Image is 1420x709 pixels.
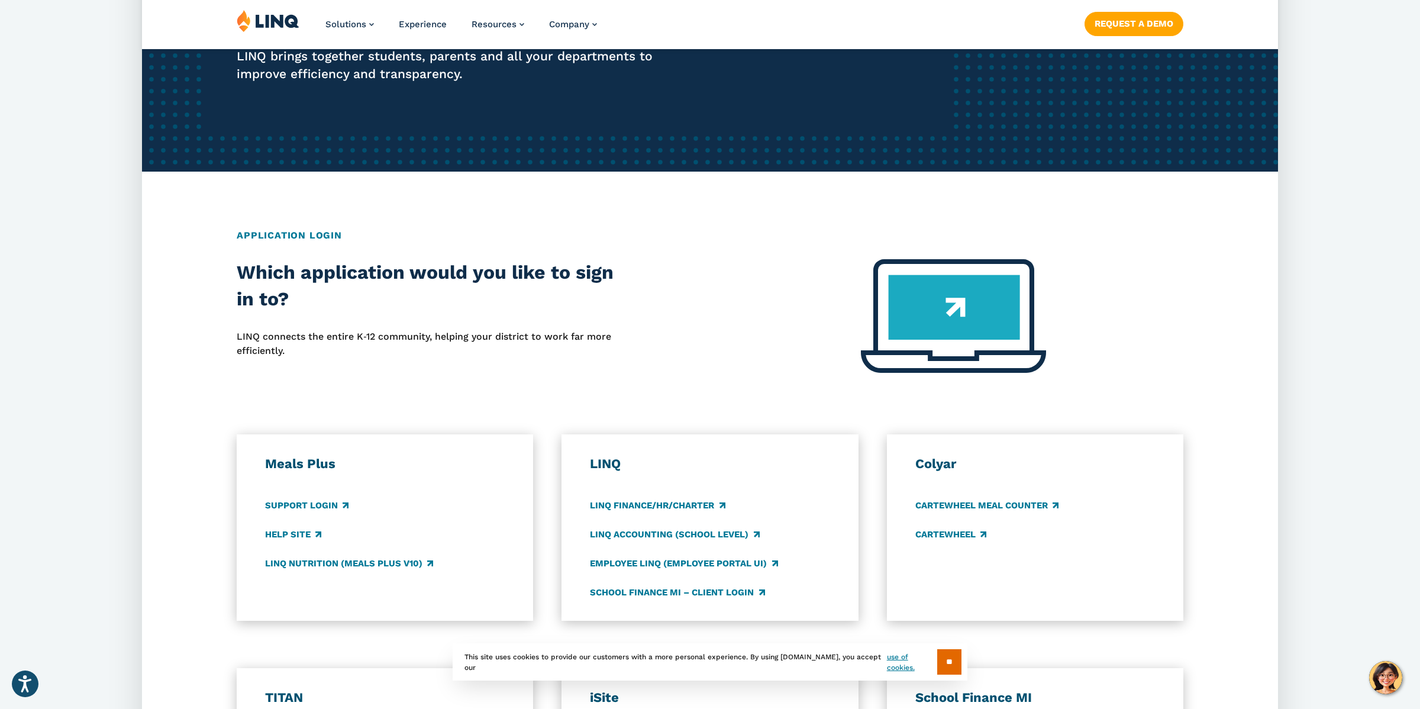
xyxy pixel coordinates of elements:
p: LINQ brings together students, parents and all your departments to improve efficiency and transpa... [237,47,674,83]
a: LINQ Nutrition (Meals Plus v10) [265,557,433,570]
nav: Primary Navigation [325,9,597,49]
span: Resources [472,19,517,30]
a: Resources [472,19,524,30]
a: Request a Demo [1085,12,1183,36]
div: This site uses cookies to provide our customers with a more personal experience. By using [DOMAIN... [453,643,967,681]
nav: Button Navigation [1085,9,1183,36]
img: LINQ | K‑12 Software [237,9,299,32]
a: Employee LINQ (Employee Portal UI) [590,557,777,570]
p: LINQ connects the entire K‑12 community, helping your district to work far more efficiently. [237,330,615,359]
button: Hello, have a question? Let’s chat. [1369,661,1402,694]
h2: Application Login [237,228,1183,243]
a: Support Login [265,499,348,512]
h3: LINQ [590,456,830,472]
h3: Colyar [915,456,1155,472]
a: Help Site [265,528,321,541]
a: CARTEWHEEL Meal Counter [915,499,1058,512]
a: CARTEWHEEL [915,528,986,541]
a: use of cookies. [887,652,937,673]
span: Solutions [325,19,366,30]
a: LINQ Accounting (school level) [590,528,759,541]
a: Experience [399,19,447,30]
a: School Finance MI – Client Login [590,586,764,599]
a: LINQ Finance/HR/Charter [590,499,725,512]
a: Solutions [325,19,374,30]
h3: Meals Plus [265,456,505,472]
span: Company [549,19,589,30]
h2: Which application would you like to sign in to? [237,259,615,313]
a: Company [549,19,597,30]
